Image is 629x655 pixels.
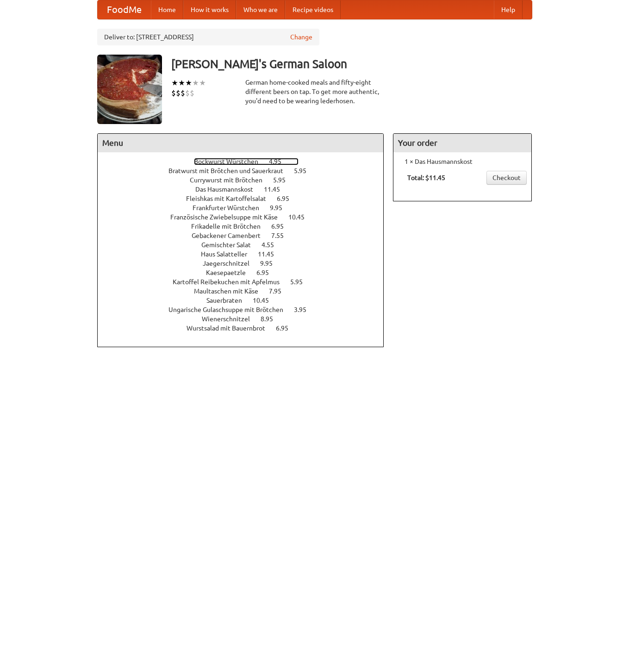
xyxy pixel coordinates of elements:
[186,195,306,202] a: Fleishkas mit Kartoffelsalat 6.95
[194,287,268,295] span: Maultaschen mit Käse
[277,195,299,202] span: 6.95
[194,158,299,165] a: Bockwurst Würstchen 4.95
[168,306,293,313] span: Ungarische Gulaschsuppe mit Brötchen
[191,223,270,230] span: Frikadelle mit Brötchen
[290,32,312,42] a: Change
[170,213,322,221] a: Französische Zwiebelsuppe mit Käse 10.45
[176,88,181,98] li: $
[168,306,324,313] a: Ungarische Gulaschsuppe mit Brötchen 3.95
[398,157,527,166] li: 1 × Das Hausmannskost
[183,0,236,19] a: How it works
[294,306,316,313] span: 3.95
[253,297,278,304] span: 10.45
[271,223,293,230] span: 6.95
[194,158,268,165] span: Bockwurst Würstchen
[203,260,259,267] span: Jaegerschnitzel
[173,278,289,286] span: Kartoffel Reibekuchen mit Apfelmus
[187,324,274,332] span: Wurstsalad mit Bauernbrot
[195,186,262,193] span: Das Hausmannskost
[192,232,301,239] a: Gebackener Camenbert 7.55
[203,260,290,267] a: Jaegerschnitzel 9.95
[260,260,282,267] span: 9.95
[199,78,206,88] li: ★
[256,269,278,276] span: 6.95
[191,223,301,230] a: Frikadelle mit Brötchen 6.95
[173,278,320,286] a: Kartoffel Reibekuchen mit Apfelmus 5.95
[178,78,185,88] li: ★
[171,88,176,98] li: $
[98,0,151,19] a: FoodMe
[264,186,289,193] span: 11.45
[202,315,259,323] span: Wienerschnitzel
[206,269,255,276] span: Kaesepaetzle
[271,232,293,239] span: 7.55
[151,0,183,19] a: Home
[285,0,341,19] a: Recipe videos
[407,174,445,181] b: Total: $11.45
[187,324,305,332] a: Wurstsalad mit Bauernbrot 6.95
[269,158,291,165] span: 4.95
[186,195,275,202] span: Fleishkas mit Kartoffelsalat
[193,204,299,212] a: Frankfurter Würstchen 9.95
[168,167,293,175] span: Bratwurst mit Brötchen und Sauerkraut
[181,88,185,98] li: $
[97,29,319,45] div: Deliver to: [STREET_ADDRESS]
[236,0,285,19] a: Who we are
[276,324,298,332] span: 6.95
[171,78,178,88] li: ★
[185,88,190,98] li: $
[201,250,256,258] span: Haus Salatteller
[185,78,192,88] li: ★
[269,287,291,295] span: 7.95
[261,315,282,323] span: 8.95
[245,78,384,106] div: German home-cooked meals and fifty-eight different beers on tap. To get more authentic, you'd nee...
[206,297,251,304] span: Sauerbraten
[190,176,303,184] a: Currywurst mit Brötchen 5.95
[201,250,291,258] a: Haus Salatteller 11.45
[190,176,272,184] span: Currywurst mit Brötchen
[192,78,199,88] li: ★
[206,297,286,304] a: Sauerbraten 10.45
[206,269,286,276] a: Kaesepaetzle 6.95
[201,241,260,249] span: Gemischter Salat
[294,167,316,175] span: 5.95
[195,186,297,193] a: Das Hausmannskost 11.45
[258,250,283,258] span: 11.45
[190,88,194,98] li: $
[170,213,287,221] span: Französische Zwiebelsuppe mit Käse
[193,204,268,212] span: Frankfurter Würstchen
[98,134,384,152] h4: Menu
[192,232,270,239] span: Gebackener Camenbert
[494,0,523,19] a: Help
[486,171,527,185] a: Checkout
[393,134,531,152] h4: Your order
[201,241,291,249] a: Gemischter Salat 4.55
[262,241,283,249] span: 4.55
[168,167,324,175] a: Bratwurst mit Brötchen und Sauerkraut 5.95
[97,55,162,124] img: angular.jpg
[273,176,295,184] span: 5.95
[290,278,312,286] span: 5.95
[194,287,299,295] a: Maultaschen mit Käse 7.95
[171,55,532,73] h3: [PERSON_NAME]'s German Saloon
[288,213,314,221] span: 10.45
[270,204,292,212] span: 9.95
[202,315,290,323] a: Wienerschnitzel 8.95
